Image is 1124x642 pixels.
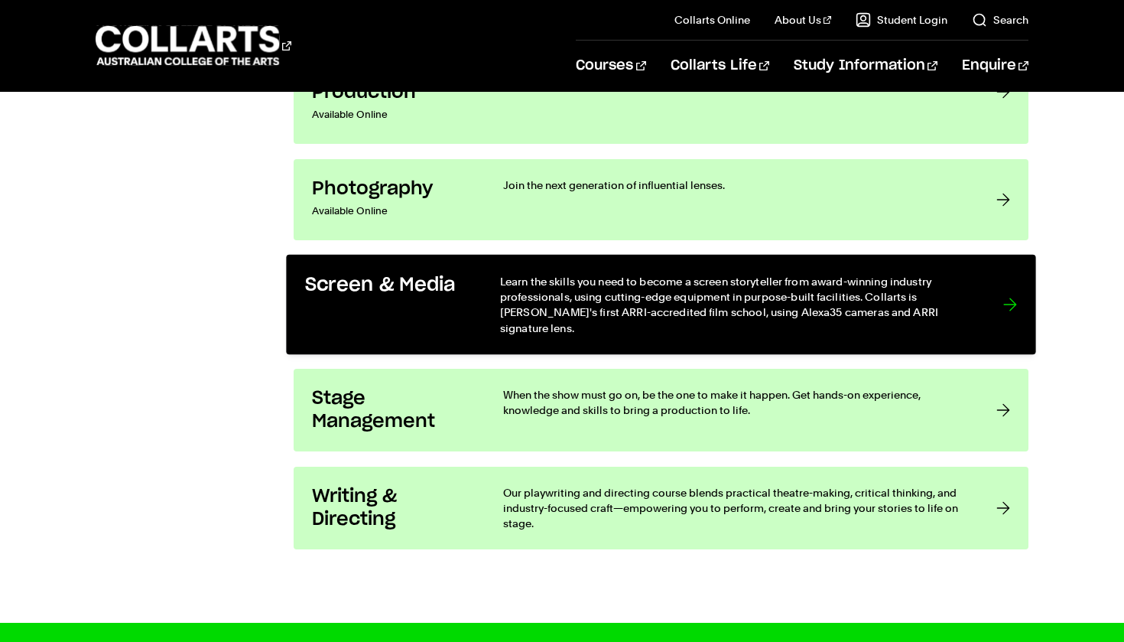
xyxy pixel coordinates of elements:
[794,41,937,91] a: Study Information
[775,12,831,28] a: About Us
[312,200,473,222] p: Available Online
[305,273,469,297] h3: Screen & Media
[962,41,1028,91] a: Enquire
[500,273,972,336] p: Learn the skills you need to become a screen storyteller from award-winning industry professional...
[294,159,1028,240] a: Photography Available Online Join the next generation of influential lenses.
[576,41,645,91] a: Courses
[294,40,1028,144] a: Music Production Available Online Can’t wait for a career as a music producer? Take the first ste...
[674,12,750,28] a: Collarts Online
[286,255,1035,355] a: Screen & Media Learn the skills you need to become a screen storyteller from award-winning indust...
[503,387,966,418] p: When the show must go on, be the one to make it happen. Get hands-on experience, knowledge and sk...
[503,178,966,193] p: Join the next generation of influential lenses.
[294,467,1028,549] a: Writing & Directing Our playwriting and directing course blends practical theatre-making, critica...
[96,24,291,67] div: Go to homepage
[312,104,473,125] p: Available Online
[312,178,473,200] h3: Photography
[312,485,473,531] h3: Writing & Directing
[503,485,966,531] p: Our playwriting and directing course blends practical theatre-making, critical thinking, and indu...
[671,41,769,91] a: Collarts Life
[294,369,1028,451] a: Stage Management When the show must go on, be the one to make it happen. Get hands-on experience,...
[972,12,1028,28] a: Search
[856,12,947,28] a: Student Login
[312,387,473,433] h3: Stage Management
